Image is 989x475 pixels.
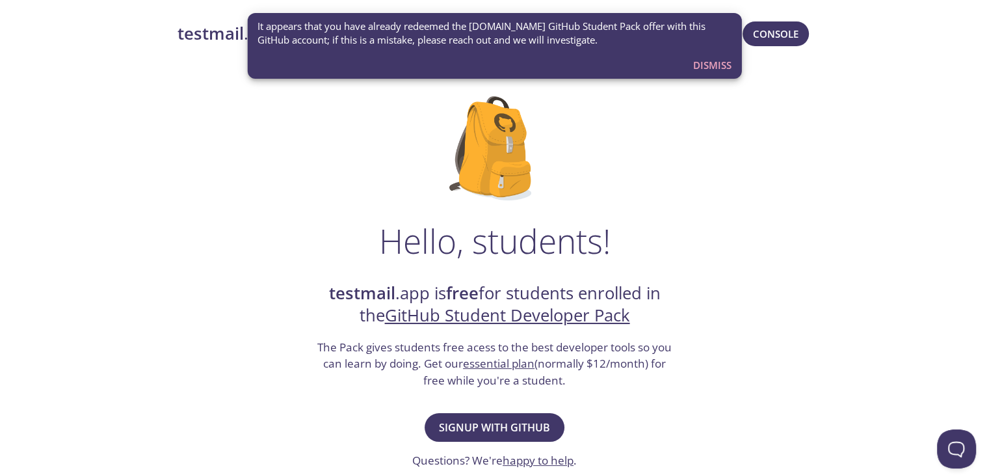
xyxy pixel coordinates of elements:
[257,20,732,47] span: It appears that you have already redeemed the [DOMAIN_NAME] GitHub Student Pack offer with this G...
[439,418,550,437] span: Signup with GitHub
[178,22,244,45] strong: testmail
[753,25,798,42] span: Console
[743,21,809,46] button: Console
[449,96,540,200] img: github-student-backpack.png
[688,53,737,77] button: Dismiss
[937,429,976,468] iframe: Help Scout Beacon - Open
[463,356,534,371] a: essential plan
[178,23,536,45] a: testmail.app
[316,282,674,327] h2: .app is for students enrolled in the
[329,282,395,305] strong: testmail
[503,453,574,468] a: happy to help
[316,339,674,389] h3: The Pack gives students free acess to the best developer tools so you can learn by doing. Get our...
[379,221,611,260] h1: Hello, students!
[385,304,630,327] a: GitHub Student Developer Pack
[412,452,577,469] h3: Questions? We're .
[693,57,732,74] span: Dismiss
[425,413,564,442] button: Signup with GitHub
[446,282,479,305] strong: free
